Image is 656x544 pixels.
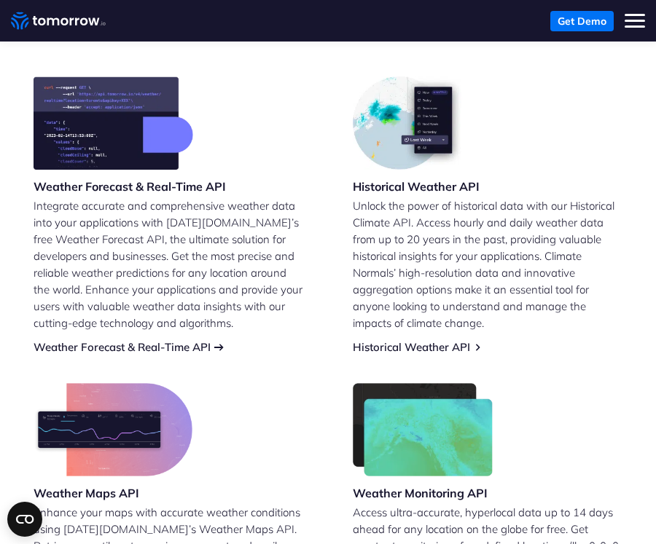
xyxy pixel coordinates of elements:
[353,197,622,331] p: Unlock the power of historical data with our Historical Climate API. Access hourly and daily weat...
[353,178,480,194] h3: Historical Weather API
[7,502,42,537] button: Open CMP widget
[34,340,211,354] a: Weather Forecast & Real-Time API
[625,11,645,31] button: Toggle mobile menu
[34,197,303,331] p: Integrate accurate and comprehensive weather data into your applications with [DATE][DOMAIN_NAME]...
[34,178,226,194] h3: Weather Forecast & Real-Time API
[11,10,106,32] a: Home link
[353,485,493,501] h3: Weather Monitoring API
[34,485,192,501] h3: Weather Maps API
[353,340,470,354] a: Historical Weather API
[550,11,614,31] a: Get Demo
